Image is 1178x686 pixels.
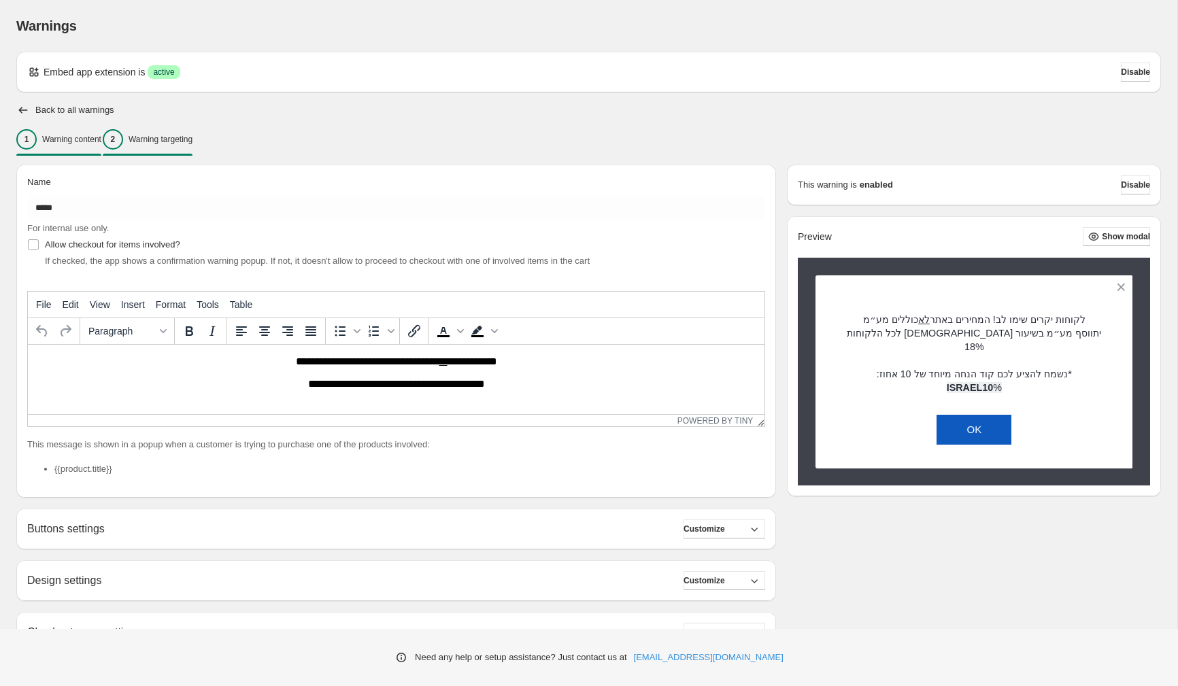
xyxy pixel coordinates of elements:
span: Table [230,299,252,310]
div: 2 [103,129,123,150]
div: 1 [16,129,37,150]
span: For internal use only. [27,223,109,233]
span: active [153,67,174,78]
span: :נשמח להציע לכם קוד הנחה מיוחד של 10 אחוז* [877,368,1072,379]
span: View [90,299,110,310]
span: לכל הלקוחות [DEMOGRAPHIC_DATA] יתווסף מע״מ בשיעור 18% [847,328,1101,352]
li: {{product.title}} [54,462,765,476]
div: Bullet list [329,320,363,343]
h2: Design settings [27,574,101,587]
strong: enabled [860,178,893,192]
div: Numbered list [363,320,397,343]
span: Show modal [1102,231,1150,242]
button: 1Warning content [16,125,101,154]
button: Align right [276,320,299,343]
button: Customize [684,571,765,590]
p: Warning content [42,134,101,145]
button: Formats [83,320,171,343]
span: Customize [684,627,725,638]
button: Bold [178,320,201,343]
span: Paragraph [88,326,155,337]
button: Disable [1121,63,1150,82]
span: Allow checkout for items involved? [45,239,180,250]
div: Background color [466,320,500,343]
span: Disable [1121,67,1150,78]
button: Show modal [1083,227,1150,246]
p: This message is shown in a popup when a customer is trying to purchase one of the products involved: [27,438,765,451]
button: Disable [1121,175,1150,194]
div: Resize [753,415,764,426]
span: File [36,299,52,310]
span: Edit [63,299,79,310]
span: Customize [684,575,725,586]
span: Insert [121,299,145,310]
button: Customize [684,519,765,538]
p: Warning targeting [129,134,192,145]
button: Italic [201,320,224,343]
button: Align left [230,320,253,343]
h2: Buttons settings [27,522,105,535]
button: 2Warning targeting [103,125,192,154]
button: Align center [253,320,276,343]
span: לא [918,314,930,325]
a: [EMAIL_ADDRESS][DOMAIN_NAME] [634,651,784,664]
button: Undo [31,320,54,343]
span: Disable [1121,179,1150,190]
div: Text color [432,320,466,343]
body: Rich Text Area. Press ALT-0 for help. [5,11,731,101]
span: If checked, the app shows a confirmation warning popup. If not, it doesn't allow to proceed to ch... [45,256,590,266]
a: Powered by Tiny [677,416,754,426]
h2: Preview [798,231,832,243]
span: Format [156,299,186,310]
h2: Checkout page settings [27,625,141,638]
button: Redo [54,320,77,343]
button: Justify [299,320,322,343]
span: Warnings [16,18,77,33]
button: Customize [684,623,765,642]
span: Tools [197,299,219,310]
h2: Back to all warnings [35,105,114,116]
span: Customize [684,524,725,534]
p: Embed app extension is [44,65,145,79]
button: Insert/edit link [403,320,426,343]
span: לקוחות יקרים שימו לב! המחירים באתר כוללים מע״מ [863,314,1086,325]
iframe: Rich Text Area [28,345,764,414]
span: % [947,382,1002,393]
span: Name [27,177,51,187]
button: OK [937,415,1011,445]
strong: ISRAEL10 [947,382,993,393]
p: This warning is [798,178,857,192]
